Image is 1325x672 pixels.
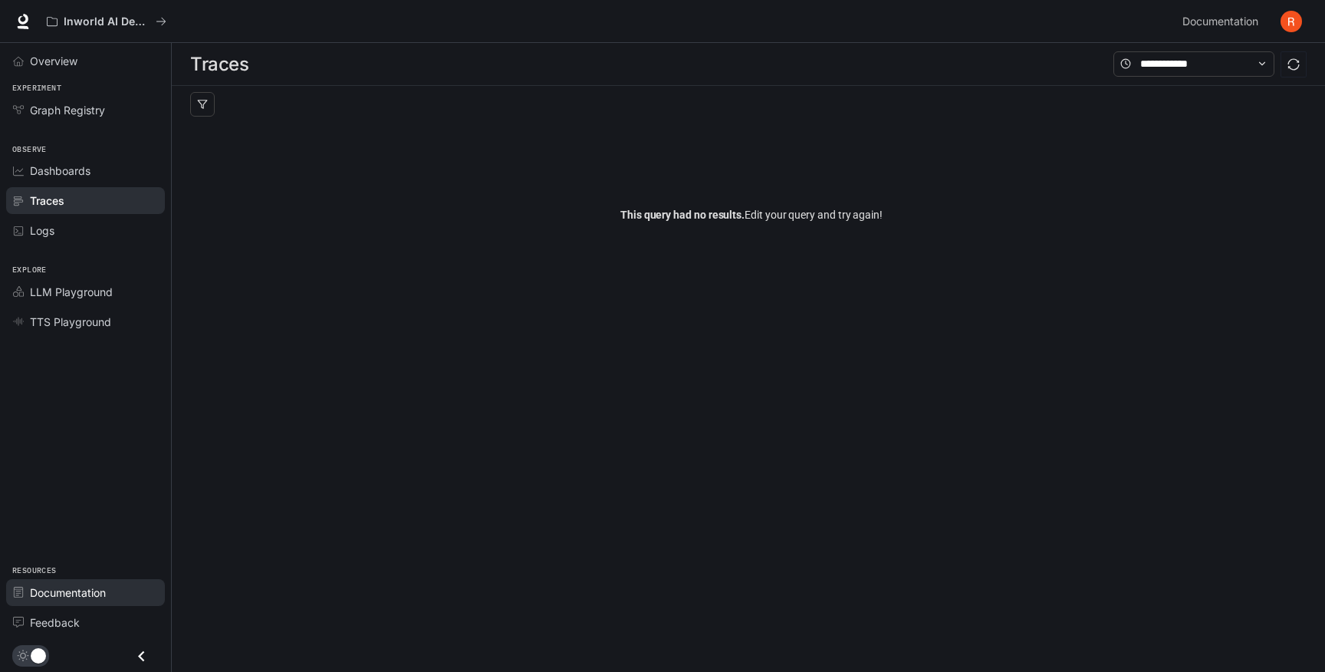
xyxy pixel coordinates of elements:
p: Inworld AI Demos [64,15,150,28]
span: Edit your query and try again! [620,206,883,223]
img: User avatar [1281,11,1302,32]
button: All workspaces [40,6,173,37]
span: Dark mode toggle [31,647,46,664]
span: Documentation [1182,12,1258,31]
a: Dashboards [6,157,165,184]
span: This query had no results. [620,209,745,221]
a: Graph Registry [6,97,165,124]
span: Dashboards [30,163,90,179]
span: Traces [30,193,64,209]
span: LLM Playground [30,284,113,300]
span: Logs [30,222,54,239]
a: Documentation [1176,6,1270,37]
a: Traces [6,187,165,214]
a: Logs [6,217,165,244]
a: Feedback [6,609,165,636]
button: User avatar [1276,6,1307,37]
a: TTS Playground [6,308,165,335]
span: Feedback [30,614,80,631]
a: LLM Playground [6,278,165,305]
a: Overview [6,48,165,74]
button: Close drawer [124,641,159,672]
span: Graph Registry [30,102,105,118]
span: Documentation [30,585,106,601]
span: TTS Playground [30,314,111,330]
span: Overview [30,53,77,69]
h1: Traces [190,49,248,80]
span: sync [1287,58,1300,71]
a: Documentation [6,579,165,606]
